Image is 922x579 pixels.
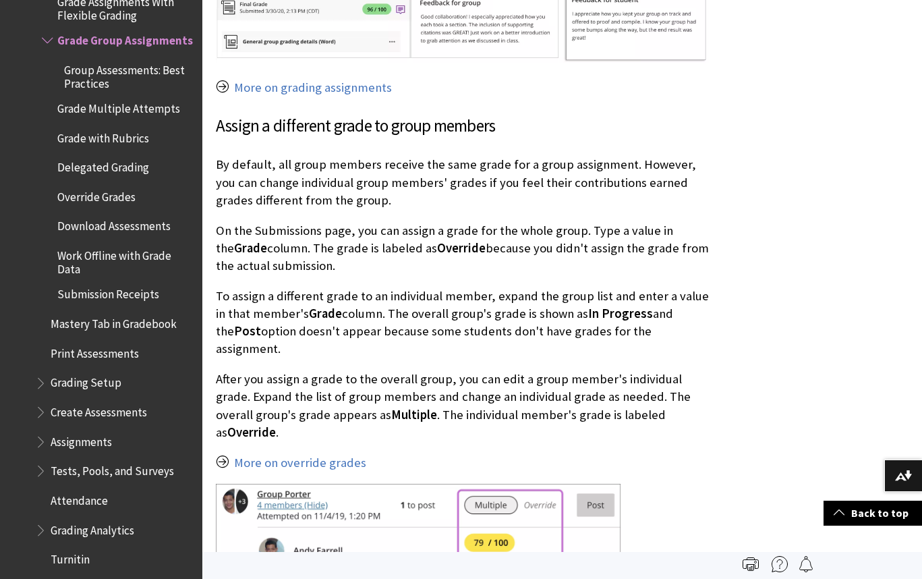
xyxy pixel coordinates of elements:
[51,372,121,390] span: Grading Setup
[234,240,267,256] span: Grade
[824,501,922,526] a: Back to top
[309,306,342,321] span: Grade
[51,489,108,507] span: Attendance
[57,127,149,145] span: Grade with Rubrics
[51,431,112,449] span: Assignments
[51,519,134,537] span: Grading Analytics
[57,186,136,204] span: Override Grades
[57,156,149,174] span: Delegated Grading
[57,97,180,115] span: Grade Multiple Attempts
[234,323,261,339] span: Post
[216,370,709,441] p: After you assign a grade to the overall group, you can edit a group member's individual grade. Ex...
[216,156,709,209] p: By default, all group members receive the same grade for a group assignment. However, you can cha...
[57,283,159,302] span: Submission Receipts
[234,455,366,471] a: More on override grades
[57,244,193,276] span: Work Offline with Grade Data
[57,29,193,47] span: Grade Group Assignments
[64,59,193,90] span: Group Assessments: Best Practices
[216,222,709,275] p: On the Submissions page, you can assign a grade for the whole group. Type a value in the column. ...
[51,460,174,478] span: Tests, Pools, and Surveys
[437,240,486,256] span: Override
[51,342,139,360] span: Print Assessments
[743,556,759,572] img: Print
[57,215,171,233] span: Download Assessments
[234,80,392,96] a: More on grading assignments
[216,287,709,358] p: To assign a different grade to an individual member, expand the group list and enter a value in t...
[227,424,276,440] span: Override
[391,407,437,422] span: Multiple
[772,556,788,572] img: More help
[588,306,653,321] span: In Progress
[51,312,177,331] span: Mastery Tab in Gradebook
[216,113,709,139] h3: Assign a different grade to group members
[51,401,147,419] span: Create Assessments
[51,548,90,566] span: Turnitin
[798,556,814,572] img: Follow this page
